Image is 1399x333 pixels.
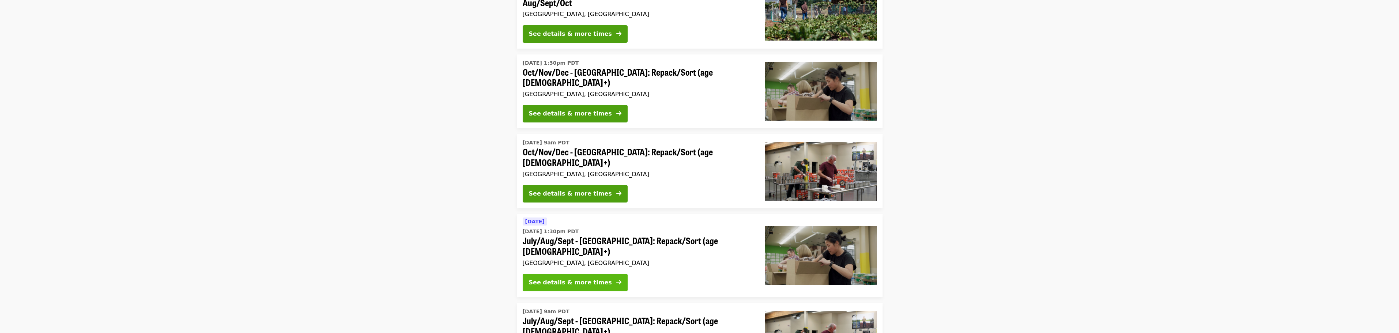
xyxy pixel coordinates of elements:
div: See details & more times [529,278,612,287]
button: See details & more times [523,105,628,122]
div: [GEOGRAPHIC_DATA], [GEOGRAPHIC_DATA] [523,171,753,178]
time: [DATE] 1:30pm PDT [523,228,579,235]
time: [DATE] 9am PDT [523,139,569,147]
img: July/Aug/Sept - Portland: Repack/Sort (age 8+) organized by Oregon Food Bank [765,226,877,285]
img: Oct/Nov/Dec - Portland: Repack/Sort (age 8+) organized by Oregon Food Bank [765,62,877,121]
span: [DATE] [525,219,545,224]
div: See details & more times [529,109,612,118]
div: [GEOGRAPHIC_DATA], [GEOGRAPHIC_DATA] [523,260,753,266]
div: [GEOGRAPHIC_DATA], [GEOGRAPHIC_DATA] [523,91,753,98]
button: See details & more times [523,274,628,291]
time: [DATE] 1:30pm PDT [523,59,579,67]
i: arrow-right icon [616,110,621,117]
a: See details for "Oct/Nov/Dec - Portland: Repack/Sort (age 8+)" [517,54,883,129]
i: arrow-right icon [616,30,621,37]
span: July/Aug/Sept - [GEOGRAPHIC_DATA]: Repack/Sort (age [DEMOGRAPHIC_DATA]+) [523,235,753,257]
div: [GEOGRAPHIC_DATA], [GEOGRAPHIC_DATA] [523,11,753,18]
div: See details & more times [529,30,612,38]
a: See details for "July/Aug/Sept - Portland: Repack/Sort (age 8+)" [517,214,883,297]
span: Oct/Nov/Dec - [GEOGRAPHIC_DATA]: Repack/Sort (age [DEMOGRAPHIC_DATA]+) [523,147,753,168]
span: Oct/Nov/Dec - [GEOGRAPHIC_DATA]: Repack/Sort (age [DEMOGRAPHIC_DATA]+) [523,67,753,88]
div: See details & more times [529,189,612,198]
i: arrow-right icon [616,190,621,197]
time: [DATE] 9am PDT [523,308,569,315]
img: Oct/Nov/Dec - Portland: Repack/Sort (age 16+) organized by Oregon Food Bank [765,142,877,201]
button: See details & more times [523,25,628,43]
button: See details & more times [523,185,628,203]
i: arrow-right icon [616,279,621,286]
a: See details for "Oct/Nov/Dec - Portland: Repack/Sort (age 16+)" [517,134,883,208]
